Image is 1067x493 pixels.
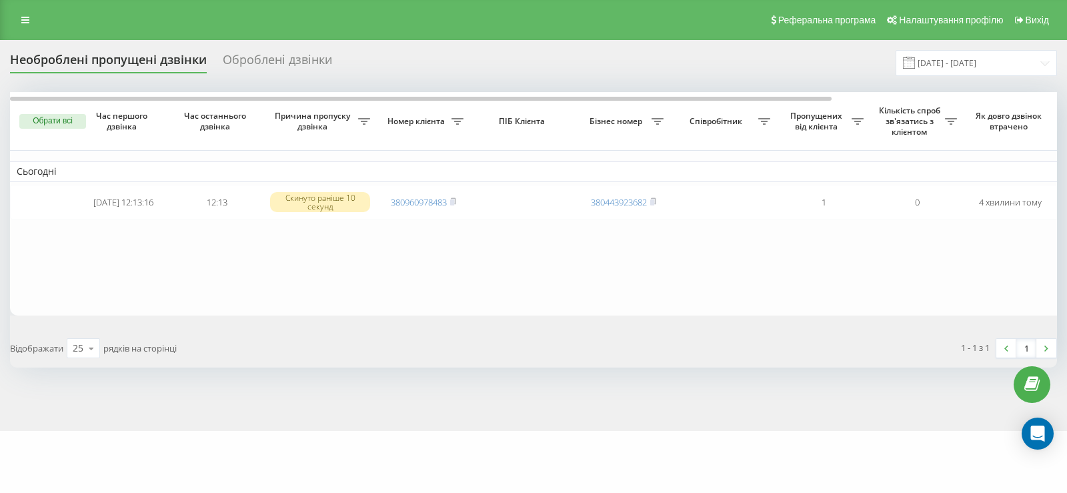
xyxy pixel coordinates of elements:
span: Вихід [1026,15,1049,25]
span: Пропущених від клієнта [784,111,852,131]
span: Налаштування профілю [899,15,1003,25]
div: Оброблені дзвінки [223,53,332,73]
span: Час останнього дзвінка [181,111,253,131]
span: Відображати [10,342,63,354]
span: Причина пропуску дзвінка [270,111,358,131]
span: Номер клієнта [383,116,451,127]
div: Скинуто раніше 10 секунд [270,192,370,212]
td: 12:13 [170,185,263,220]
div: 1 - 1 з 1 [961,341,990,354]
td: 1 [777,185,870,220]
span: Співробітник [677,116,758,127]
button: Обрати всі [19,114,86,129]
span: Час першого дзвінка [87,111,159,131]
span: Як довго дзвінок втрачено [974,111,1046,131]
span: Бізнес номер [584,116,652,127]
span: ПІБ Клієнта [481,116,566,127]
div: Open Intercom Messenger [1022,418,1054,450]
span: Кількість спроб зв'язатись з клієнтом [877,105,945,137]
span: Реферальна програма [778,15,876,25]
a: 380960978483 [391,196,447,208]
a: 380443923682 [591,196,647,208]
div: 25 [73,342,83,355]
span: рядків на сторінці [103,342,177,354]
td: [DATE] 12:13:16 [77,185,170,220]
div: Необроблені пропущені дзвінки [10,53,207,73]
td: 0 [870,185,964,220]
td: 4 хвилини тому [964,185,1057,220]
a: 1 [1016,339,1036,358]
